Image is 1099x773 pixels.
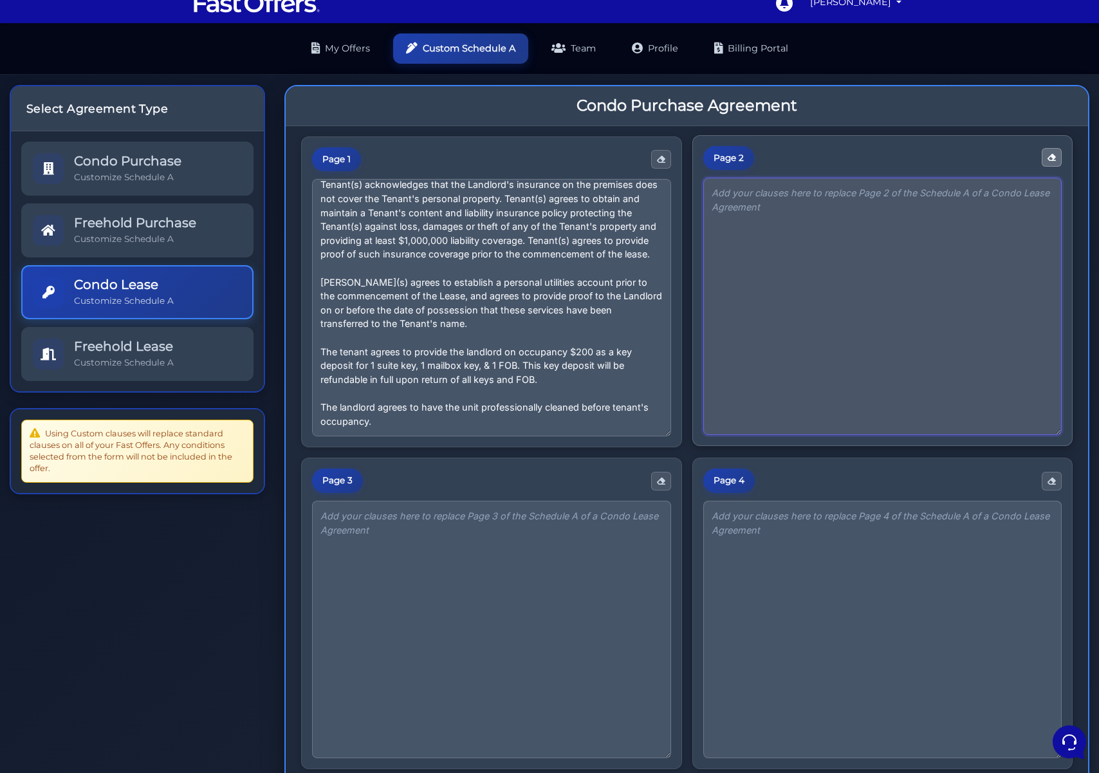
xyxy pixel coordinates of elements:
textarea: Loremi(d) sitametconse adip eli seddoe temporin ut laboree dolore m aliquaen admi ve quisnos ex u... [312,179,671,436]
h2: Hello [PERSON_NAME] 👋 [10,10,216,51]
a: Team [539,33,609,64]
p: Help [199,431,216,443]
h5: Freehold Lease [74,339,174,354]
a: Freehold Lease Customize Schedule A [21,327,254,381]
p: Customize Schedule A [74,295,174,307]
p: Home [39,431,60,443]
h5: Freehold Purchase [74,215,196,230]
h4: Select Agreement Type [26,102,248,115]
span: Your Conversations [21,72,104,82]
p: Messages [111,431,147,443]
div: Page 4 [703,469,755,493]
h5: Condo Lease [74,277,174,292]
button: Home [10,413,89,443]
button: Messages [89,413,169,443]
div: Page 1 [312,147,361,172]
input: Search for an Article... [29,208,210,221]
a: Condo Purchase Customize Schedule A [21,142,254,196]
button: Help [168,413,247,443]
div: Page 3 [312,469,363,493]
h5: Condo Purchase [74,153,181,169]
img: dark [21,93,46,118]
p: Customize Schedule A [74,171,181,183]
a: Open Help Center [160,180,237,191]
span: Find an Answer [21,180,88,191]
a: See all [208,72,237,82]
a: Profile [619,33,691,64]
iframe: Customerly Messenger Launcher [1050,723,1089,761]
span: Start a Conversation [93,136,180,147]
a: Custom Schedule A [393,33,528,64]
button: Start a Conversation [21,129,237,154]
p: Customize Schedule A [74,233,196,245]
h3: Condo Purchase Agreement [577,97,797,115]
div: Page 2 [703,146,754,171]
div: Using Custom clauses will replace standard clauses on all of your Fast Offers. Any conditions sel... [21,420,254,483]
p: Customize Schedule A [74,357,174,369]
a: Freehold Purchase Customize Schedule A [21,203,254,257]
a: My Offers [299,33,383,64]
a: Condo Lease Customize Schedule A [21,265,254,319]
a: Billing Portal [701,33,801,64]
img: dark [41,93,67,118]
